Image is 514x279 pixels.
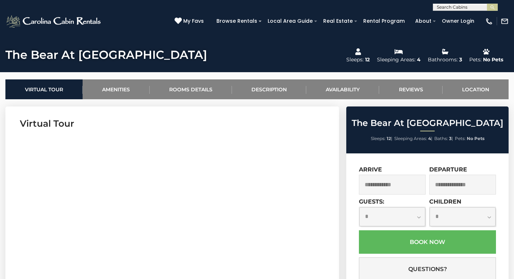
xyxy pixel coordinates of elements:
[306,79,379,99] a: Availability
[5,14,103,29] img: White-1-2.png
[371,136,386,141] span: Sleeps:
[394,136,427,141] span: Sleeping Areas:
[429,198,461,205] label: Children
[83,79,149,99] a: Amenities
[501,17,509,25] img: mail-regular-white.png
[371,134,392,143] li: |
[428,136,431,141] strong: 4
[449,136,452,141] strong: 3
[320,16,356,27] a: Real Estate
[20,117,325,130] h3: Virtual Tour
[232,79,306,99] a: Description
[359,230,496,254] button: Book Now
[360,16,408,27] a: Rental Program
[455,136,466,141] span: Pets:
[359,198,384,205] label: Guests:
[443,79,509,99] a: Location
[467,136,484,141] strong: No Pets
[429,166,467,173] label: Departure
[5,79,83,99] a: Virtual Tour
[213,16,261,27] a: Browse Rentals
[412,16,435,27] a: About
[387,136,391,141] strong: 12
[438,16,478,27] a: Owner Login
[434,136,448,141] span: Baths:
[150,79,232,99] a: Rooms Details
[359,166,382,173] label: Arrive
[434,134,453,143] li: |
[485,17,493,25] img: phone-regular-white.png
[394,134,432,143] li: |
[183,17,204,25] span: My Favs
[348,118,507,128] h2: The Bear At [GEOGRAPHIC_DATA]
[264,16,316,27] a: Local Area Guide
[175,17,206,25] a: My Favs
[379,79,442,99] a: Reviews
